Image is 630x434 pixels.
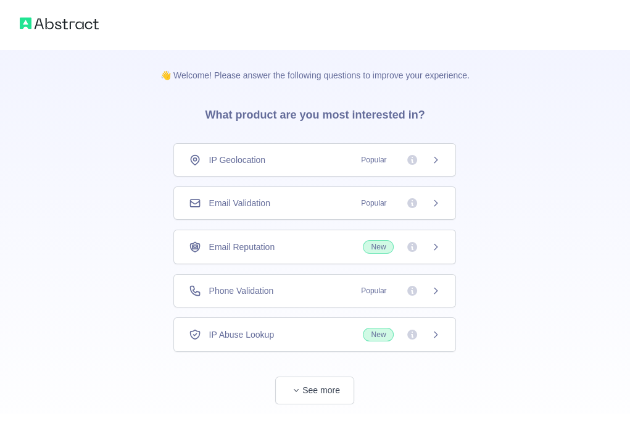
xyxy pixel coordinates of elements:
[185,81,444,143] h3: What product are you most interested in?
[209,241,275,253] span: Email Reputation
[209,154,265,166] span: IP Geolocation
[209,285,273,297] span: Phone Validation
[354,154,394,166] span: Popular
[209,328,274,341] span: IP Abuse Lookup
[354,285,394,297] span: Popular
[275,377,354,404] button: See more
[141,49,489,81] p: 👋 Welcome! Please answer the following questions to improve your experience.
[209,197,270,209] span: Email Validation
[363,240,394,254] span: New
[354,197,394,209] span: Popular
[363,328,394,341] span: New
[20,15,99,32] img: Abstract logo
